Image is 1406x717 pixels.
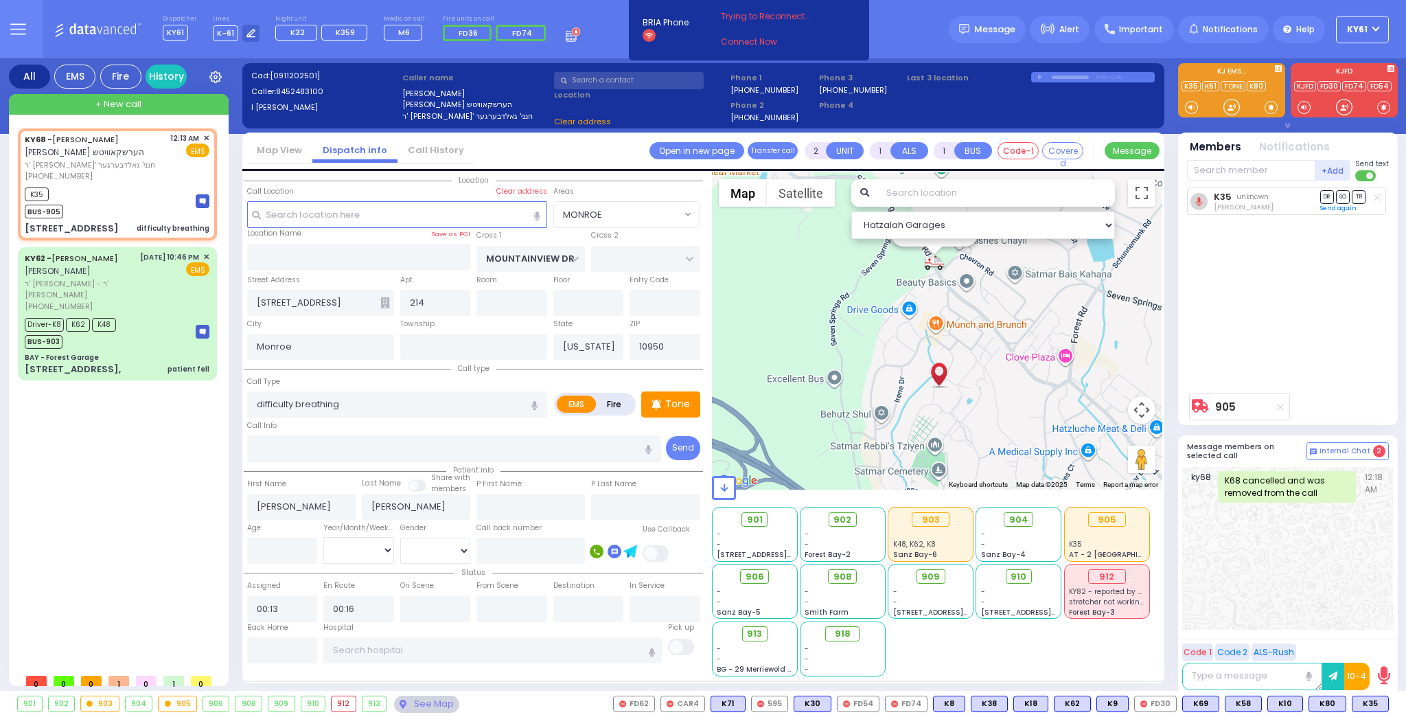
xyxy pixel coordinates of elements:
span: Sanz Bay-4 [981,549,1026,560]
label: Last Name [362,478,401,489]
a: Send again [1320,204,1357,212]
div: 595 [751,696,788,712]
label: Floor [553,275,570,286]
a: Open this area in Google Maps (opens a new window) [715,472,761,490]
span: [PHONE_NUMBER] [25,301,93,312]
div: K35 [1352,696,1389,712]
label: Age [247,523,261,534]
label: [PERSON_NAME] הערשקאוויטש [402,99,549,111]
button: KY61 [1336,16,1389,43]
label: Location Name [247,228,301,239]
div: - [805,664,880,674]
label: Call back number [476,523,542,534]
span: - [717,597,721,607]
span: 2 [1373,445,1385,457]
button: Map camera controls [1128,396,1155,424]
span: Phone 2 [730,100,814,111]
span: 908 [833,570,852,584]
label: Dispatcher [163,15,197,23]
div: 903 [912,512,949,527]
span: BG - 29 Merriewold S. [717,664,794,674]
div: [STREET_ADDRESS] [25,222,119,236]
div: 912 [1088,569,1126,584]
label: Night unit [275,15,372,23]
a: K35 [1214,192,1232,202]
label: KJ EMS... [1178,68,1285,78]
span: SO [1336,190,1350,203]
label: Call Location [247,186,294,197]
span: Message [974,23,1015,36]
label: ר' [PERSON_NAME]' חנני' גאלדבערגער [402,111,549,122]
a: Map View [246,144,312,157]
span: 8452483100 [276,86,323,97]
a: TONE [1221,81,1245,91]
div: SHULEM YITZCHOK HERSHKOWITZ [927,349,951,390]
div: BLS [1352,696,1389,712]
div: BLS [711,696,746,712]
div: Year/Month/Week/Day [323,523,394,534]
div: difficulty breathing [137,223,209,234]
span: DR [1320,190,1334,203]
label: Use Callback [643,524,690,535]
span: Send text [1355,159,1389,169]
span: [DATE] 10:46 PM [140,252,199,262]
label: Gender [400,523,426,534]
span: EMS [186,262,209,276]
span: [PERSON_NAME] הערשקאוויטש [25,146,144,158]
label: City [247,319,262,330]
span: - [981,597,985,607]
label: Room [476,275,497,286]
div: BLS [1013,696,1048,712]
span: Clear address [554,116,611,127]
div: 905 [159,696,196,712]
a: KJFD [1294,81,1316,91]
label: Call Type [247,376,280,387]
div: BLS [1054,696,1091,712]
span: M6 [398,27,410,38]
span: K48 [92,318,116,332]
span: [PERSON_NAME] [25,265,91,277]
a: Call History [397,144,474,157]
span: MONROE [554,202,681,227]
label: Location [554,89,726,101]
span: [0911202501] [270,70,320,81]
span: Sanz Bay-6 [893,549,937,560]
div: 906 [203,696,229,712]
div: - [805,654,880,664]
span: Notifications [1203,23,1258,36]
button: Code 1 [1182,644,1213,661]
button: UNIT [826,142,864,159]
span: 913 [747,627,762,641]
button: Toggle fullscreen view [1128,179,1155,207]
button: Code 2 [1215,644,1249,661]
span: - [805,539,809,549]
label: [PHONE_NUMBER] [730,84,798,95]
input: Search member [1187,160,1315,181]
span: KY68 - [25,134,52,145]
div: BLS [1182,696,1219,712]
label: Clear address [496,186,547,197]
label: First Name [247,479,286,490]
label: Medic on call [384,15,427,23]
span: Help [1296,23,1315,36]
img: red-radio-icon.svg [667,701,673,707]
a: K35 [1182,81,1201,91]
span: K359 [336,27,355,38]
span: - [805,529,809,539]
span: Patient info [446,465,500,475]
span: unknown [1236,192,1269,202]
span: 906 [746,570,764,584]
div: K62 [1054,696,1091,712]
label: Lines [213,15,260,23]
span: - [805,587,809,597]
span: Berish Feldman [1214,202,1274,212]
img: Google [715,472,761,490]
span: ר' [PERSON_NAME]' חנני' גאלדבערגער [25,159,165,171]
div: [STREET_ADDRESS], [25,363,121,376]
span: ky68 [1191,471,1218,503]
label: ZIP [630,319,640,330]
span: 12:18 AM [1365,471,1385,503]
label: Call Info [247,420,277,431]
button: ALS [890,142,928,159]
input: Search location [877,179,1115,207]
